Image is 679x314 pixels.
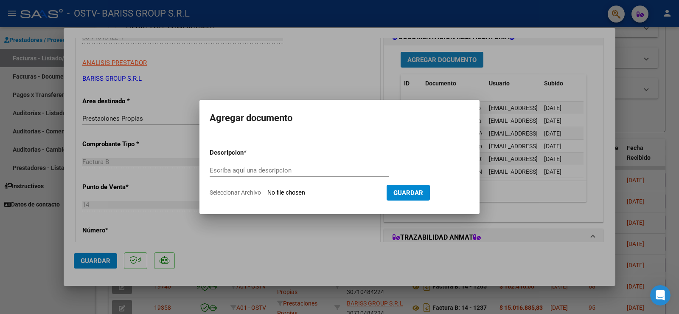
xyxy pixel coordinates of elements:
span: Seleccionar Archivo [210,189,261,196]
button: Guardar [387,185,430,201]
p: Descripcion [210,148,288,158]
h2: Agregar documento [210,110,469,126]
iframe: Intercom live chat [650,285,671,306]
span: Guardar [393,189,423,197]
